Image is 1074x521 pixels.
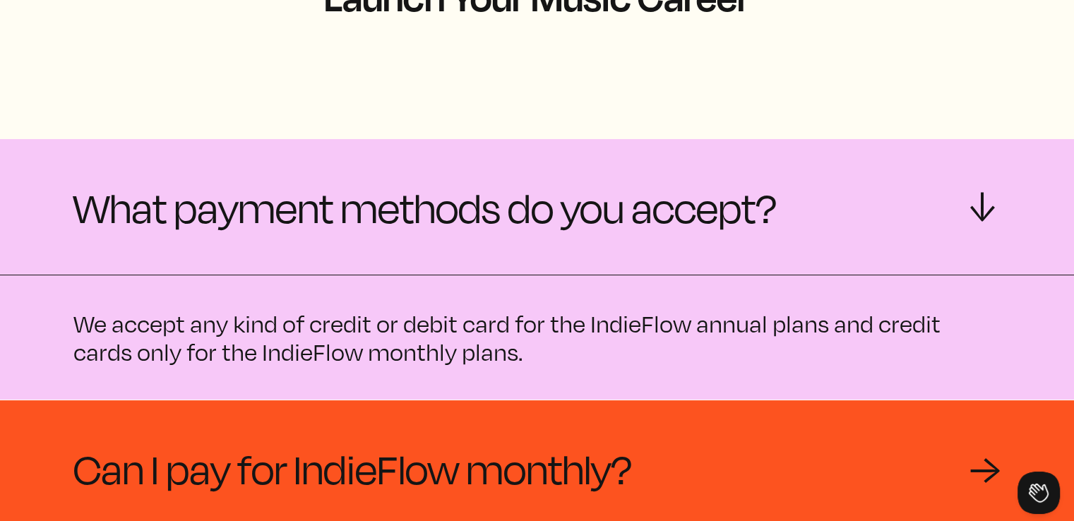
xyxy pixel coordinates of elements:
[73,173,777,241] span: What payment methods do you accept?
[969,447,1001,489] div: →
[73,309,1001,366] p: We accept any kind of credit or debit card for the IndieFlow annual plans and credit cards only f...
[1018,472,1060,514] iframe: Toggle Customer Support
[73,434,632,502] span: Can I pay for IndieFlow monthly?
[964,191,1006,222] div: →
